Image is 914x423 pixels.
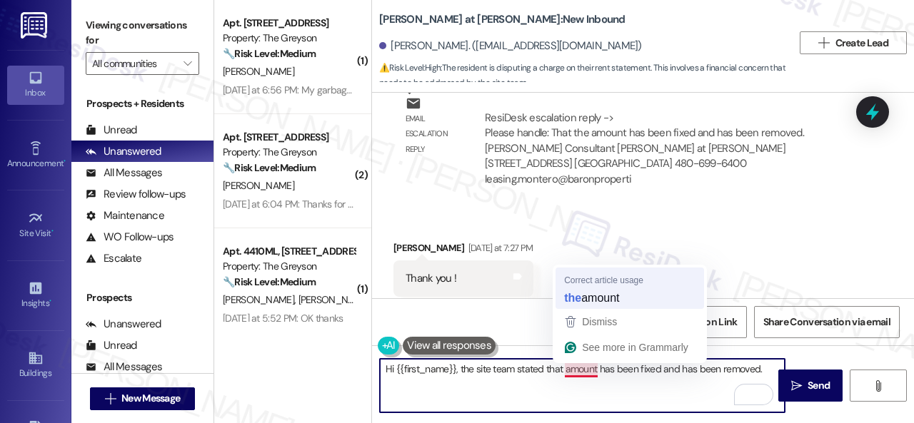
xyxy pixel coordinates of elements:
[485,111,804,186] div: ResiDesk escalation reply -> Please handle: That the amount has been fixed and has been removed. ...
[184,58,191,69] i: 
[223,31,355,46] div: Property: The Greyson
[818,37,829,49] i: 
[7,346,64,384] a: Buildings
[223,65,294,78] span: [PERSON_NAME]
[86,208,164,223] div: Maintenance
[379,39,642,53] div: [PERSON_NAME]. ([EMAIL_ADDRESS][DOMAIN_NAME])
[379,12,626,27] b: [PERSON_NAME] at [PERSON_NAME]: New Inbound
[71,290,214,305] div: Prospects
[835,36,888,51] span: Create Lead
[90,387,196,410] button: New Message
[393,297,533,317] div: Tagged as:
[51,226,54,236] span: •
[223,130,355,145] div: Apt. [STREET_ADDRESS]
[86,14,199,52] label: Viewing conversations for
[763,315,890,330] span: Share Conversation via email
[223,16,355,31] div: Apt. [STREET_ADDRESS]
[86,165,162,180] div: All Messages
[406,111,461,157] div: Email escalation reply
[808,378,830,393] span: Send
[223,312,343,325] div: [DATE] at 5:52 PM: OK thanks
[105,393,116,404] i: 
[223,83,583,96] div: [DATE] at 6:56 PM: My garbage disposal isn't running. I checked the breaker and it's fine.
[86,123,137,138] div: Unread
[7,276,64,315] a: Insights •
[223,161,316,174] strong: 🔧 Risk Level: Medium
[86,230,174,245] div: WO Follow-ups
[86,317,161,332] div: Unanswered
[379,61,793,91] span: : The resident is disputing a charge on their rent statement. This involves a financial concern t...
[465,240,533,255] div: [DATE] at 7:27 PM
[380,359,785,412] textarea: To enrich screen reader interactions, please activate Accessibility in Grammarly extension settings
[223,259,355,274] div: Property: The Greyson
[754,306,900,338] button: Share Conversation via email
[21,12,50,39] img: ResiDesk Logo
[638,315,737,330] span: Get Conversation Link
[71,96,214,111] div: Prospects + Residents
[223,275,316,288] strong: 🔧 Risk Level: Medium
[7,66,64,104] a: Inbox
[121,391,180,406] span: New Message
[393,240,533,260] div: [PERSON_NAME]
[873,380,883,392] i: 
[223,179,294,192] span: [PERSON_NAME]
[86,338,137,353] div: Unread
[223,198,490,210] div: [DATE] at 6:04 PM: Thanks for replying quickly and trying to help.
[86,360,162,374] div: All Messages
[223,244,355,259] div: Apt. 4410ML, [STREET_ADDRESS]
[223,293,298,306] span: [PERSON_NAME]
[86,144,161,159] div: Unanswered
[86,187,186,202] div: Review follow-ups
[223,145,355,160] div: Property: The Greyson
[800,31,907,54] button: Create Lead
[406,271,456,286] div: Thank you !
[778,370,843,402] button: Send
[379,62,441,73] strong: ⚠️ Risk Level: High
[791,380,802,392] i: 
[298,293,370,306] span: [PERSON_NAME]
[64,156,66,166] span: •
[86,251,141,266] div: Escalate
[92,52,176,75] input: All communities
[223,47,316,60] strong: 🔧 Risk Level: Medium
[49,296,51,306] span: •
[7,206,64,245] a: Site Visit •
